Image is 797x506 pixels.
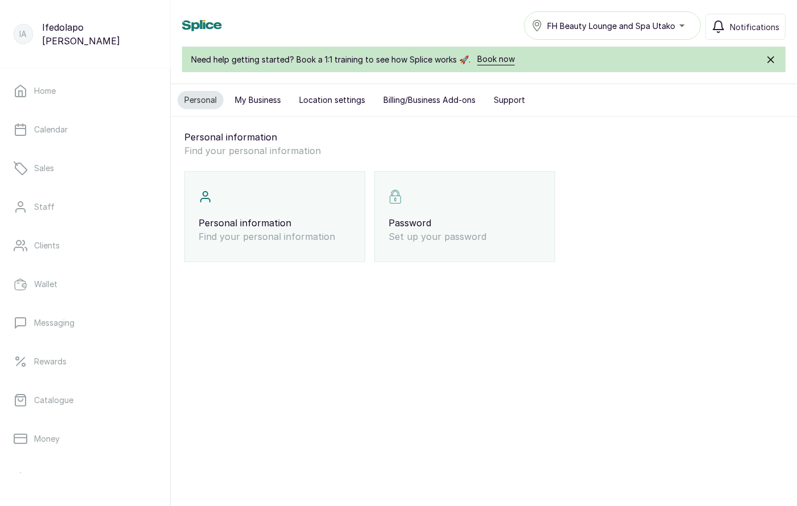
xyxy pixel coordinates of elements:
[34,395,73,406] p: Catalogue
[487,91,532,109] button: Support
[199,230,351,243] p: Find your personal information
[9,346,161,378] a: Rewards
[9,191,161,223] a: Staff
[34,124,68,135] p: Calendar
[705,14,786,40] button: Notifications
[292,91,372,109] button: Location settings
[184,171,365,262] div: Personal informationFind your personal information
[34,85,56,97] p: Home
[9,423,161,455] a: Money
[199,216,351,230] p: Personal information
[374,171,555,262] div: PasswordSet up your password
[184,144,783,157] p: Find your personal information
[9,307,161,339] a: Messaging
[9,75,161,107] a: Home
[377,91,482,109] button: Billing/Business Add-ons
[228,91,288,109] button: My Business
[34,433,60,445] p: Money
[9,384,161,416] a: Catalogue
[9,230,161,262] a: Clients
[730,21,779,33] span: Notifications
[477,53,515,65] a: Book now
[191,54,470,65] span: Need help getting started? Book a 1:1 training to see how Splice works 🚀.
[34,317,75,329] p: Messaging
[9,152,161,184] a: Sales
[184,130,783,144] p: Personal information
[34,356,67,367] p: Rewards
[34,472,64,483] p: Reports
[34,163,54,174] p: Sales
[9,268,161,300] a: Wallet
[9,114,161,146] a: Calendar
[34,279,57,290] p: Wallet
[34,240,60,251] p: Clients
[19,28,27,40] p: IA
[42,20,156,48] p: Ifedolapo [PERSON_NAME]
[389,230,541,243] p: Set up your password
[524,11,701,40] button: FH Beauty Lounge and Spa Utako
[389,216,541,230] p: Password
[34,201,55,213] p: Staff
[547,20,675,32] span: FH Beauty Lounge and Spa Utako
[9,462,161,493] a: Reports
[177,91,224,109] button: Personal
